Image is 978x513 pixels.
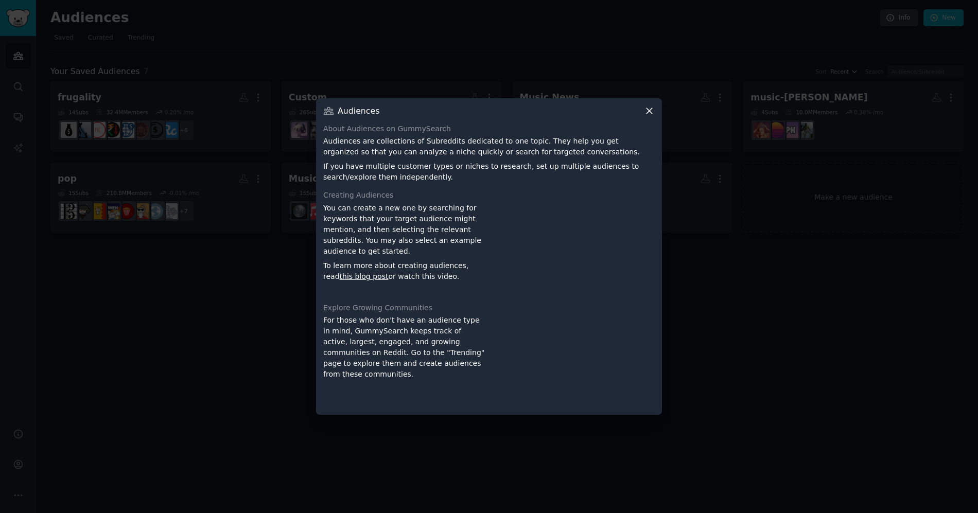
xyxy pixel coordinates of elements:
p: If you have multiple customer types or niches to research, set up multiple audiences to search/ex... [323,161,655,183]
p: Audiences are collections of Subreddits dedicated to one topic. They help you get organized so th... [323,136,655,157]
iframe: YouTube video player [493,203,655,295]
div: About Audiences on GummySearch [323,123,655,134]
h3: Audiences [338,105,379,116]
a: this blog post [340,272,389,280]
iframe: YouTube video player [493,315,655,408]
p: You can create a new one by searching for keywords that your target audience might mention, and t... [323,203,485,257]
p: To learn more about creating audiences, read or watch this video. [323,260,485,282]
div: Explore Growing Communities [323,303,655,313]
div: For those who don't have an audience type in mind, GummySearch keeps track of active, largest, en... [323,315,485,408]
div: Creating Audiences [323,190,655,201]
